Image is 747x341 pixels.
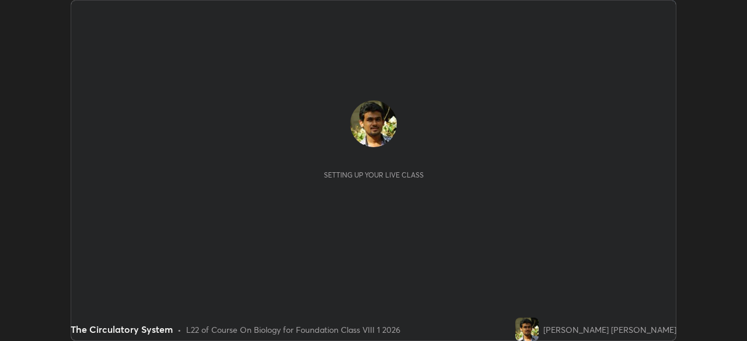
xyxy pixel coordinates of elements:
img: 3 [350,100,397,147]
img: 3 [515,318,539,341]
div: L22 of Course On Biology for Foundation Class VIII 1 2026 [186,323,400,336]
div: Setting up your live class [324,170,424,179]
div: [PERSON_NAME] [PERSON_NAME] [543,323,676,336]
div: • [177,323,181,336]
div: The Circulatory System [71,322,173,336]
